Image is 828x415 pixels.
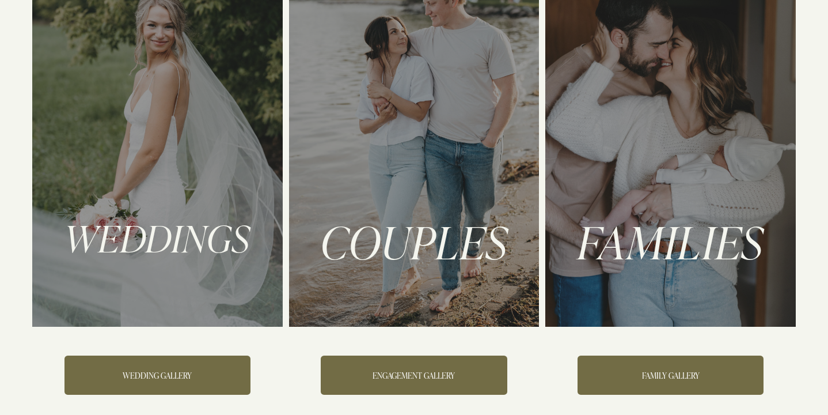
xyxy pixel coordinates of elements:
[578,212,764,271] span: FAMILIES
[64,356,250,395] a: WEDDING GALLERY
[64,213,250,262] span: WEDDINGS
[321,212,508,271] span: COUPLES
[321,356,507,395] a: ENGAGEMENT GALLERY
[578,356,764,395] a: FAMILY GALLERY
